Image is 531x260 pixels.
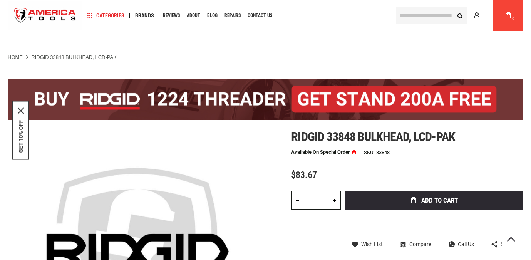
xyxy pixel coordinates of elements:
strong: RIDGID 33848 BULKHEAD, LCD-PAK [31,54,117,60]
img: BOGO: Buy the RIDGID® 1224 Threader (26092), get the 92467 200A Stand FREE! [8,79,523,120]
span: Add to Cart [421,197,458,204]
span: Wish List [361,242,383,247]
a: Reviews [159,10,183,21]
iframe: Secure express checkout frame [343,212,525,235]
span: Ridgid 33848 bulkhead, lcd-pak [291,129,455,144]
img: America Tools [8,1,82,30]
a: Home [8,54,23,61]
a: Brands [132,10,157,21]
span: Repairs [224,13,241,18]
span: Blog [207,13,218,18]
span: Compare [409,242,431,247]
svg: close icon [18,107,24,114]
span: Categories [87,13,124,18]
a: Categories [84,10,128,21]
a: Compare [400,241,431,248]
span: $83.67 [291,169,317,180]
a: Blog [204,10,221,21]
button: Add to Cart [345,191,523,210]
span: About [187,13,200,18]
span: Reviews [163,13,180,18]
button: Search [452,8,467,23]
a: Repairs [221,10,244,21]
strong: SKU [364,150,376,155]
a: Contact Us [244,10,276,21]
span: 0 [512,17,514,21]
a: store logo [8,1,82,30]
span: Contact Us [248,13,272,18]
a: Wish List [352,241,383,248]
a: About [183,10,204,21]
span: Brands [135,13,154,18]
button: Close [18,107,24,114]
p: Available on Special Order [291,149,356,155]
iframe: LiveChat chat widget [423,236,531,260]
button: GET 10% OFF [18,120,24,153]
div: 33848 [376,150,390,155]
